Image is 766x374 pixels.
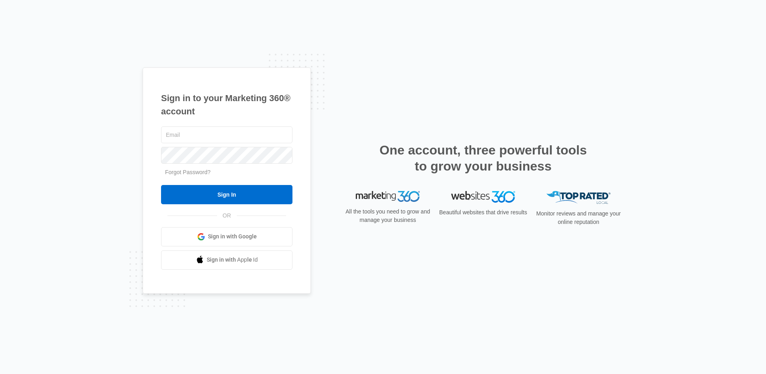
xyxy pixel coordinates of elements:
[161,91,292,118] h1: Sign in to your Marketing 360® account
[451,191,515,203] img: Websites 360
[208,232,257,241] span: Sign in with Google
[161,126,292,143] input: Email
[343,207,433,224] p: All the tools you need to grow and manage your business
[161,227,292,246] a: Sign in with Google
[356,191,420,202] img: Marketing 360
[207,256,258,264] span: Sign in with Apple Id
[546,191,611,204] img: Top Rated Local
[438,208,528,217] p: Beautiful websites that drive results
[217,211,237,220] span: OR
[161,250,292,270] a: Sign in with Apple Id
[534,209,623,226] p: Monitor reviews and manage your online reputation
[377,142,589,174] h2: One account, three powerful tools to grow your business
[161,185,292,204] input: Sign In
[165,169,211,175] a: Forgot Password?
